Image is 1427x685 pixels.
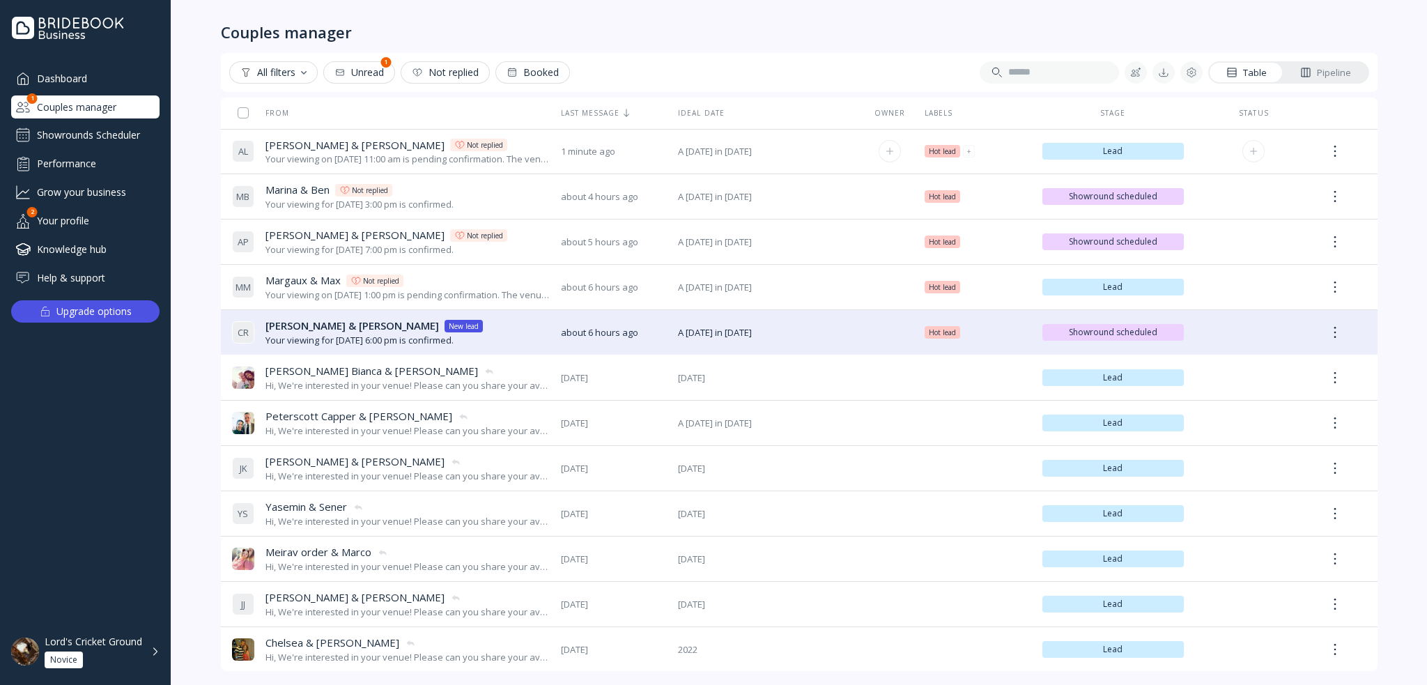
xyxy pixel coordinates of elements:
div: 2 [27,207,38,217]
div: 1 [27,93,38,104]
a: Help & support [11,266,160,289]
button: All filters [229,61,318,84]
div: C R [232,321,254,344]
div: Your profile [11,209,160,232]
div: A P [232,231,254,253]
div: Hi, We're interested in your venue! Please can you share your availability around our ideal date,... [265,470,550,483]
a: Showrounds Scheduler [11,124,160,146]
span: [DATE] [561,417,668,430]
span: [PERSON_NAME] & [PERSON_NAME] [265,228,445,243]
div: Your viewing for [DATE] 3:00 pm is confirmed. [265,198,454,211]
a: Performance [11,152,160,175]
a: Grow your business [11,180,160,203]
span: A [DATE] in [DATE] [678,236,855,249]
img: dpr=2,fit=cover,g=face,w=32,h=32 [232,638,254,661]
div: Hi, We're interested in your venue! Please can you share your availability around our ideal date,... [265,651,550,664]
span: Hot lead [929,236,956,247]
span: about 5 hours ago [561,236,668,249]
span: [DATE] [678,462,855,475]
span: [DATE] [561,371,668,385]
span: Hot lead [929,327,956,338]
span: Showround scheduled [1048,191,1178,202]
button: Unread [323,61,395,84]
img: dpr=2,fit=cover,g=face,w=32,h=32 [232,548,254,570]
div: Stage [1042,108,1184,118]
div: + [967,146,971,157]
div: A L [232,140,254,162]
div: Not replied [352,185,388,196]
span: about 4 hours ago [561,190,668,203]
span: Margaux & Max [265,273,341,288]
span: [DATE] [561,553,668,566]
div: Novice [50,654,77,665]
div: 1 [380,57,391,68]
span: [DATE] [678,553,855,566]
span: Lead [1048,644,1178,655]
span: Meirav order & Marco [265,545,371,560]
span: Lead [1048,146,1178,157]
span: Lead [1048,599,1178,610]
span: [PERSON_NAME] & [PERSON_NAME] [265,318,439,333]
span: [PERSON_NAME] Bianca & [PERSON_NAME] [265,364,478,378]
span: Showround scheduled [1048,327,1178,338]
a: Your profile2 [11,209,160,232]
span: [DATE] [561,462,668,475]
span: Marina & Ben [265,183,330,197]
span: 1 minute ago [561,145,668,158]
span: A [DATE] in [DATE] [678,145,855,158]
span: Yasemin & Sener [265,500,347,514]
div: Not replied [467,230,503,241]
span: Hot lead [929,191,956,202]
div: Hi, We're interested in your venue! Please can you share your availability around our ideal date,... [265,560,550,574]
div: Hi, We're interested in your venue! Please can you share your availability around our ideal date,... [265,379,550,392]
span: A [DATE] in [DATE] [678,190,855,203]
a: Dashboard [11,67,160,90]
div: Your viewing for [DATE] 6:00 pm is confirmed. [265,334,483,347]
span: Lead [1048,417,1178,429]
span: [DATE] [561,598,668,611]
img: dpr=2,fit=cover,g=face,w=48,h=48 [11,638,39,665]
div: Last message [561,108,668,118]
div: M B [232,185,254,208]
span: [PERSON_NAME] & [PERSON_NAME] [265,590,445,605]
div: Ideal date [678,108,855,118]
div: Pipeline [1300,66,1351,79]
div: Unread [334,67,384,78]
button: Upgrade options [11,300,160,323]
div: Not replied [363,275,399,286]
img: dpr=2,fit=cover,g=face,w=32,h=32 [232,412,254,434]
div: Table [1226,66,1267,79]
span: Hot lead [929,146,956,157]
div: Owner [866,108,913,118]
div: Labels [925,108,1031,118]
span: Showround scheduled [1048,236,1178,247]
a: Couples manager1 [11,95,160,118]
span: Chelsea & [PERSON_NAME] [265,636,399,650]
span: Lead [1048,282,1178,293]
div: From [232,108,289,118]
span: A [DATE] in [DATE] [678,281,855,294]
span: A [DATE] in [DATE] [678,417,855,430]
div: Lord's Cricket Ground [45,636,142,648]
span: about 6 hours ago [561,281,668,294]
span: Lead [1048,463,1178,474]
div: J J [232,593,254,615]
span: [DATE] [561,643,668,656]
div: New lead [449,321,479,332]
div: Your viewing on [DATE] 1:00 pm is pending confirmation. The venue will approve or decline shortly... [265,288,550,302]
span: [DATE] [678,507,855,521]
a: Knowledge hub [11,238,160,261]
div: Not replied [467,139,503,151]
span: [DATE] [678,371,855,385]
div: M M [232,276,254,298]
div: Status [1195,108,1313,118]
span: Peterscott Capper & [PERSON_NAME] [265,409,452,424]
span: A [DATE] in [DATE] [678,326,855,339]
div: Couples manager [11,95,160,118]
span: Lead [1048,553,1178,564]
span: Lead [1048,508,1178,519]
button: Booked [495,61,570,84]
